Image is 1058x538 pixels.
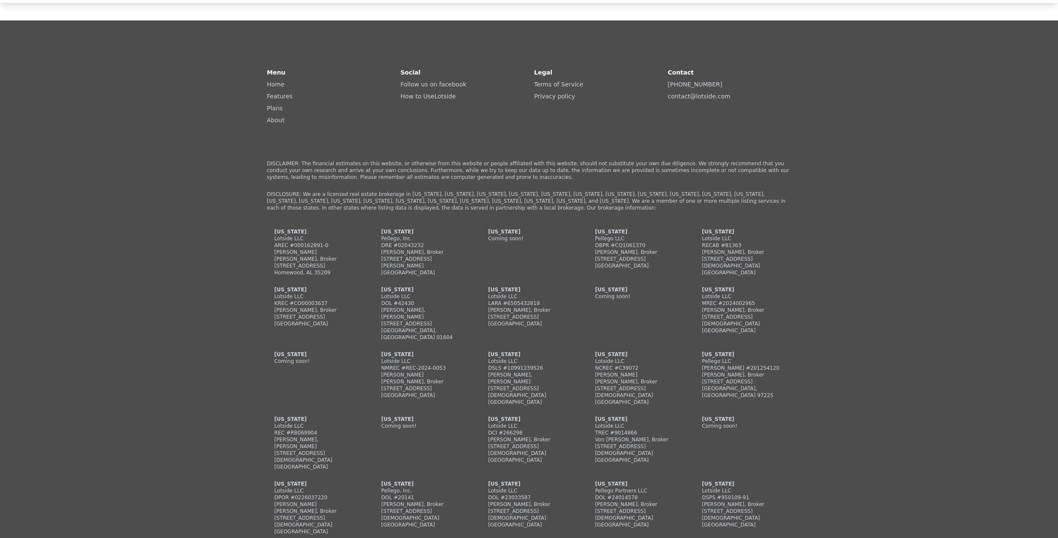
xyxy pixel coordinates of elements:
[488,443,570,457] div: [STREET_ADDRESS][DEMOGRAPHIC_DATA]
[400,81,466,88] a: Follow us on facebook
[381,416,463,423] div: [US_STATE]
[488,314,570,320] div: [STREET_ADDRESS]
[488,501,570,508] div: [PERSON_NAME], Broker
[595,423,677,429] div: Lotside LLC
[702,358,783,365] div: Pellego LLC
[702,494,783,501] div: DSPS #950109-91
[488,307,570,314] div: [PERSON_NAME], Broker
[702,307,783,314] div: [PERSON_NAME], Broker
[702,365,783,371] div: [PERSON_NAME] #201254120
[381,256,463,269] div: [STREET_ADDRESS][PERSON_NAME]
[595,494,677,501] div: DOL #24014578
[702,371,783,378] div: [PERSON_NAME], Broker
[534,69,552,76] strong: Legal
[702,521,783,528] div: [GEOGRAPHIC_DATA]
[275,307,356,314] div: [PERSON_NAME], Broker
[488,228,570,235] div: [US_STATE]
[381,371,463,385] div: [PERSON_NAME] [PERSON_NAME], Broker
[488,457,570,463] div: [GEOGRAPHIC_DATA]
[488,358,570,365] div: Lotside LLC
[381,286,463,293] div: [US_STATE]
[595,508,677,521] div: [STREET_ADDRESS][DEMOGRAPHIC_DATA]
[595,399,677,406] div: [GEOGRAPHIC_DATA]
[275,501,356,515] div: [PERSON_NAME] [PERSON_NAME], Broker
[400,93,456,100] a: How to UseLotside
[267,117,284,124] a: About
[275,314,356,320] div: [STREET_ADDRESS]
[381,392,463,399] div: [GEOGRAPHIC_DATA]
[595,457,677,463] div: [GEOGRAPHIC_DATA]
[275,286,356,293] div: [US_STATE]
[488,235,570,242] div: Coming soon!
[488,423,570,429] div: Lotside LLC
[275,300,356,307] div: KREC #CO00003637
[488,521,570,528] div: [GEOGRAPHIC_DATA]
[381,327,463,341] div: [GEOGRAPHIC_DATA], [GEOGRAPHIC_DATA] 01604
[275,249,356,262] div: [PERSON_NAME] [PERSON_NAME], Broker
[702,286,783,293] div: [US_STATE]
[381,508,463,521] div: [STREET_ADDRESS][DEMOGRAPHIC_DATA]
[381,228,463,235] div: [US_STATE]
[275,416,356,423] div: [US_STATE]
[381,521,463,528] div: [GEOGRAPHIC_DATA]
[534,81,583,88] a: Terms of Service
[381,300,463,307] div: DOL #42430
[275,320,356,327] div: [GEOGRAPHIC_DATA]
[275,262,356,269] div: [STREET_ADDRESS]
[702,508,783,521] div: [STREET_ADDRESS][DEMOGRAPHIC_DATA]
[267,105,283,112] a: Plans
[381,269,463,276] div: [GEOGRAPHIC_DATA]
[488,371,570,385] div: [PERSON_NAME], [PERSON_NAME]
[534,93,575,100] a: Privacy policy
[595,365,677,371] div: NCREC #C39072
[702,293,783,300] div: Lotside LLC
[702,385,783,399] div: [GEOGRAPHIC_DATA], [GEOGRAPHIC_DATA] 97225
[702,228,783,235] div: [US_STATE]
[595,480,677,487] div: [US_STATE]
[702,423,783,429] div: Coming soon!
[595,501,677,508] div: [PERSON_NAME], Broker
[275,487,356,494] div: Lotside LLC
[488,293,570,300] div: Lotside LLC
[595,521,677,528] div: [GEOGRAPHIC_DATA]
[595,256,677,262] div: [STREET_ADDRESS]
[488,300,570,307] div: LARA #6505432818
[275,494,356,501] div: DPOR #0226037220
[267,160,791,181] p: DISCLAIMER: The financial estimates on this website, or otherwise from this website or people aff...
[267,69,285,76] strong: Menu
[488,416,570,423] div: [US_STATE]
[595,358,677,365] div: Lotside LLC
[381,365,463,371] div: NMREC #REC-2024-0053
[668,81,722,88] a: [PHONE_NUMBER]
[702,300,783,307] div: MREC #2024002965
[488,286,570,293] div: [US_STATE]
[488,480,570,487] div: [US_STATE]
[381,320,463,327] div: [STREET_ADDRESS]
[702,501,783,508] div: [PERSON_NAME], Broker
[275,351,356,358] div: [US_STATE]
[381,307,463,320] div: [PERSON_NAME], [PERSON_NAME]
[595,436,677,443] div: Von [PERSON_NAME], Broker
[381,501,463,508] div: [PERSON_NAME], Broker
[595,235,677,242] div: Pellego LLC
[595,416,677,423] div: [US_STATE]
[702,351,783,358] div: [US_STATE]
[668,69,694,76] strong: Contact
[488,436,570,443] div: [PERSON_NAME], Broker
[595,371,677,385] div: [PERSON_NAME] [PERSON_NAME], Broker
[702,314,783,327] div: [STREET_ADDRESS][DEMOGRAPHIC_DATA]
[488,508,570,521] div: [STREET_ADDRESS][DEMOGRAPHIC_DATA]
[702,327,783,334] div: [GEOGRAPHIC_DATA]
[381,423,463,429] div: Coming soon!
[702,256,783,269] div: [STREET_ADDRESS][DEMOGRAPHIC_DATA]
[702,235,783,242] div: Lotside LLC
[275,528,356,535] div: [GEOGRAPHIC_DATA]
[595,385,677,399] div: [STREET_ADDRESS][DEMOGRAPHIC_DATA]
[381,494,463,501] div: DOL #20141
[702,416,783,423] div: [US_STATE]
[702,480,783,487] div: [US_STATE]
[595,429,677,436] div: TREC #9014866
[702,378,783,385] div: [STREET_ADDRESS]
[381,293,463,300] div: Lotside LLC
[595,286,677,293] div: [US_STATE]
